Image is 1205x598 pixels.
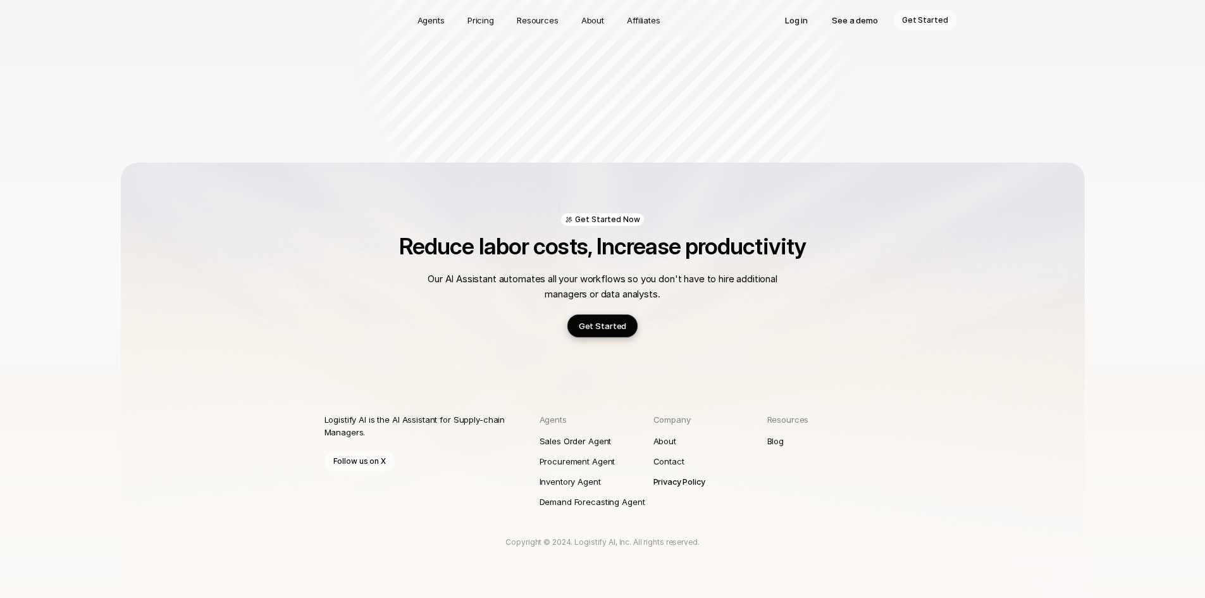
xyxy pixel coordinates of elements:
[653,451,767,471] a: Contact
[902,14,948,27] p: Get Started
[832,14,878,27] p: See a demo
[574,10,612,30] a: About
[426,271,780,302] p: Our AI Assistant automates all your workflows so you don't have to hire additional managers or da...
[893,10,957,30] a: Get Started
[767,431,881,451] a: Blog
[460,10,502,30] a: Pricing
[767,435,784,447] p: Blog
[509,10,566,30] a: Resources
[540,435,612,447] p: Sales Order Agent
[540,492,653,512] a: Demand Forecasting Agent
[540,495,645,508] p: Demand Forecasting Agent
[567,315,638,337] a: Get Started
[540,475,601,488] p: Inventory Agent
[785,14,808,27] p: Log in
[653,414,691,425] span: Company
[505,537,699,547] span: Copyright © 2024. Logistify AI, Inc. All rights reserved.
[581,14,604,27] p: About
[767,414,809,425] span: Resources
[579,320,627,332] p: Get Started
[575,215,640,225] p: Get Started Now
[540,451,653,471] a: Procurement Agent
[653,435,676,447] p: About
[324,451,395,471] a: Follow us on X
[540,471,653,492] a: Inventory Agent
[653,455,684,468] p: Contact
[823,10,887,30] a: See a demo
[653,471,767,492] a: Privacy Policy
[540,414,567,425] span: Agents
[619,10,668,30] a: Affiliates
[627,14,660,27] p: Affiliates
[776,10,817,30] a: Log in
[540,455,615,468] p: Procurement Agent
[540,431,653,451] a: Sales Order Agent
[324,413,517,439] p: Logistify AI is the AI Assistant for Supply-chain Managers.
[653,431,767,451] a: About
[410,10,452,30] a: Agents
[417,14,445,27] p: Agents
[653,475,705,488] p: Privacy Policy
[324,234,881,259] h2: Reduce labor costs, Increase productivity
[467,14,494,27] p: Pricing
[333,455,386,468] p: Follow us on X
[517,14,559,27] p: Resources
